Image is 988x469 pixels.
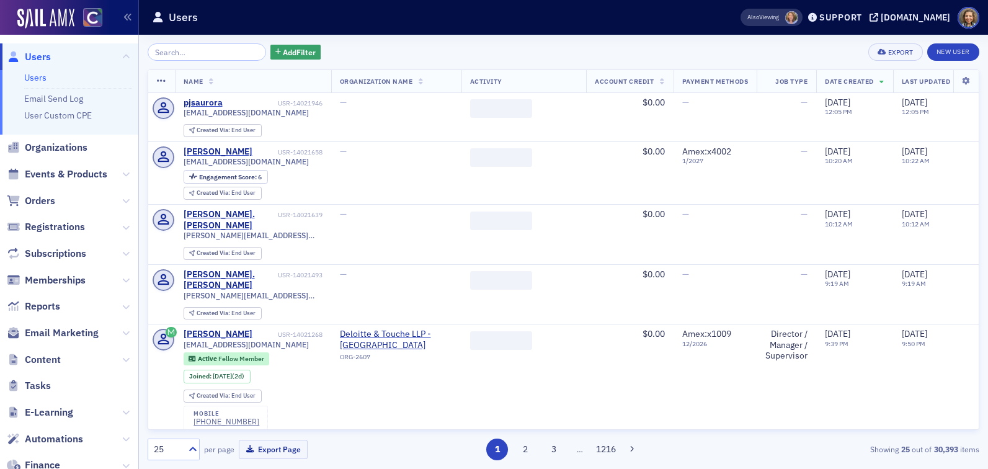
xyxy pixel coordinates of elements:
div: Support [819,12,862,23]
span: [DATE] [825,146,850,157]
a: User Custom CPE [24,110,92,121]
span: [DATE] [825,269,850,280]
div: End User [197,310,256,317]
span: … [571,444,589,455]
a: pjsaurora [184,97,223,109]
span: — [801,208,808,220]
div: Director / Manager / Supervisor [765,329,808,362]
label: per page [204,444,234,455]
button: AddFilter [270,45,321,60]
span: Last Updated [902,77,950,86]
a: [PERSON_NAME].[PERSON_NAME] [184,209,276,231]
div: Showing out of items [711,444,979,455]
div: End User [197,127,256,134]
span: [EMAIL_ADDRESS][DOMAIN_NAME] [184,108,309,117]
span: Fellow Member [218,354,264,363]
a: Active Fellow Member [189,355,264,363]
span: Job Type [775,77,808,86]
a: New User [927,43,979,61]
a: Content [7,353,61,367]
a: Orders [7,194,55,208]
span: Kelli Davis [785,11,798,24]
span: Organizations [25,141,87,154]
span: Email Marketing [25,326,99,340]
div: USR-14021946 [225,99,323,107]
span: Date Created [825,77,873,86]
a: Reports [7,300,60,313]
div: Created Via: End User [184,124,262,137]
span: — [340,146,347,157]
div: USR-14021658 [254,148,323,156]
time: 10:22 AM [902,156,930,165]
span: 1 / 2027 [682,157,749,165]
div: Also [747,13,759,21]
div: [PERSON_NAME].[PERSON_NAME] [184,269,276,291]
span: [PERSON_NAME][EMAIL_ADDRESS][PERSON_NAME][DOMAIN_NAME] [184,231,323,240]
span: [DATE] [902,328,927,339]
div: Created Via: End User [184,390,262,403]
div: 6 [199,174,262,181]
span: Amex : x4002 [682,146,731,157]
div: End User [197,393,256,400]
div: End User [197,250,256,257]
button: 3 [543,439,564,460]
a: [PERSON_NAME] [184,329,252,340]
div: USR-14021268 [254,331,323,339]
div: Active: Active: Fellow Member [184,352,270,365]
div: [DOMAIN_NAME] [881,12,950,23]
span: Name [184,77,203,86]
div: End User [197,190,256,197]
span: [DATE] [902,208,927,220]
div: Export [888,49,914,56]
time: 12:05 PM [825,107,852,116]
a: Events & Products [7,167,107,181]
h1: Users [169,10,198,25]
a: Registrations [7,220,85,234]
span: Tasks [25,379,51,393]
a: [PHONE_NUMBER] [194,417,259,426]
time: 10:20 AM [825,156,853,165]
div: mobile [194,410,259,418]
span: Profile [958,7,979,29]
span: 12 / 2026 [682,340,749,348]
span: — [801,146,808,157]
strong: 30,393 [932,444,960,455]
input: Search… [148,43,266,61]
div: ORG-2607 [340,353,453,365]
a: Email Marketing [7,326,99,340]
span: Payment Methods [682,77,749,86]
span: Organization Name [340,77,413,86]
span: Created Via : [197,309,231,317]
span: ‌ [470,331,532,350]
span: — [340,97,347,108]
span: Created Via : [197,391,231,400]
span: — [340,208,347,220]
span: — [340,269,347,280]
span: Amex : x1009 [682,328,731,339]
span: [PERSON_NAME][EMAIL_ADDRESS][PERSON_NAME][DOMAIN_NAME] [184,291,323,300]
div: USR-14021493 [278,271,323,279]
a: Memberships [7,274,86,287]
button: 1 [486,439,508,460]
a: Deloitte & Touche LLP - [GEOGRAPHIC_DATA] [340,329,453,351]
button: 1216 [595,439,616,460]
span: $0.00 [643,328,665,339]
span: [DATE] [825,208,850,220]
span: Automations [25,432,83,446]
span: [DATE] [825,328,850,339]
span: $0.00 [643,146,665,157]
time: 10:12 AM [825,220,853,228]
div: [PERSON_NAME] [184,146,252,158]
div: Created Via: End User [184,307,262,320]
a: Email Send Log [24,93,83,104]
span: $0.00 [643,208,665,220]
div: Engagement Score: 6 [184,170,268,184]
a: Users [24,72,47,83]
a: Tasks [7,379,51,393]
span: Created Via : [197,126,231,134]
span: Registrations [25,220,85,234]
div: USR-14021639 [278,211,323,219]
time: 10:12 AM [902,220,930,228]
